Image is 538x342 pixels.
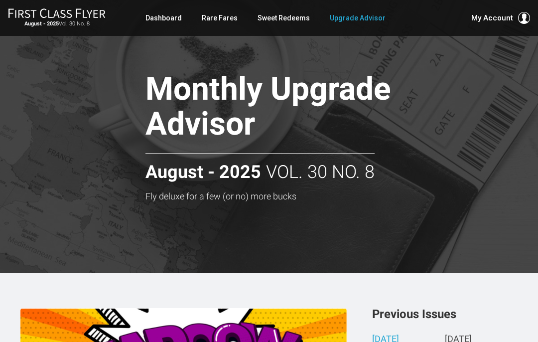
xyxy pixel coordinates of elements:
[8,8,106,18] img: First Class Flyer
[258,9,310,27] a: Sweet Redeems
[8,8,106,28] a: First Class FlyerAugust - 2025Vol. 30 No. 8
[24,20,59,27] strong: August - 2025
[471,12,513,24] span: My Account
[330,9,386,27] a: Upgrade Advisor
[145,153,375,182] h2: Vol. 30 No. 8
[372,308,518,320] h3: Previous Issues
[8,20,106,27] small: Vol. 30 No. 8
[145,9,182,27] a: Dashboard
[145,72,425,145] h1: Monthly Upgrade Advisor
[202,9,238,27] a: Rare Fares
[145,163,261,182] strong: August - 2025
[471,12,530,24] button: My Account
[145,191,425,201] h3: Fly deluxe for a few (or no) more bucks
